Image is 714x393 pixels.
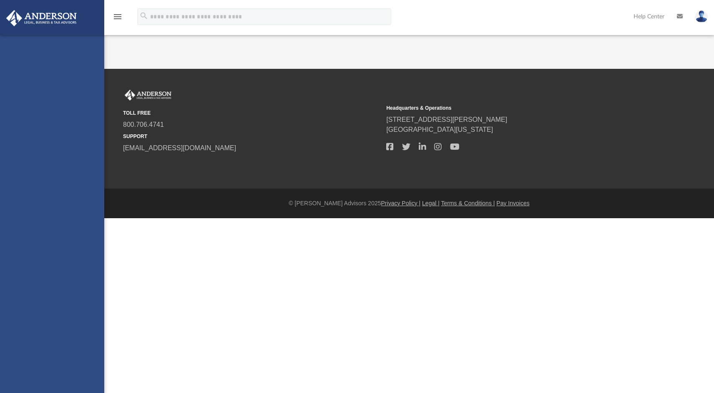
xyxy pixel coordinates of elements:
[123,144,236,151] a: [EMAIL_ADDRESS][DOMAIN_NAME]
[381,200,421,207] a: Privacy Policy |
[441,200,495,207] a: Terms & Conditions |
[386,126,493,133] a: [GEOGRAPHIC_DATA][US_STATE]
[386,116,507,123] a: [STREET_ADDRESS][PERSON_NAME]
[139,11,148,20] i: search
[386,104,644,112] small: Headquarters & Operations
[123,90,173,101] img: Anderson Advisors Platinum Portal
[4,10,79,26] img: Anderson Advisors Platinum Portal
[123,109,380,117] small: TOLL FREE
[422,200,440,207] a: Legal |
[496,200,529,207] a: Pay Invoices
[113,12,123,22] i: menu
[123,121,164,128] a: 800.706.4741
[104,199,714,208] div: © [PERSON_NAME] Advisors 2025
[695,10,708,23] img: User Pic
[123,133,380,140] small: SUPPORT
[113,16,123,22] a: menu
